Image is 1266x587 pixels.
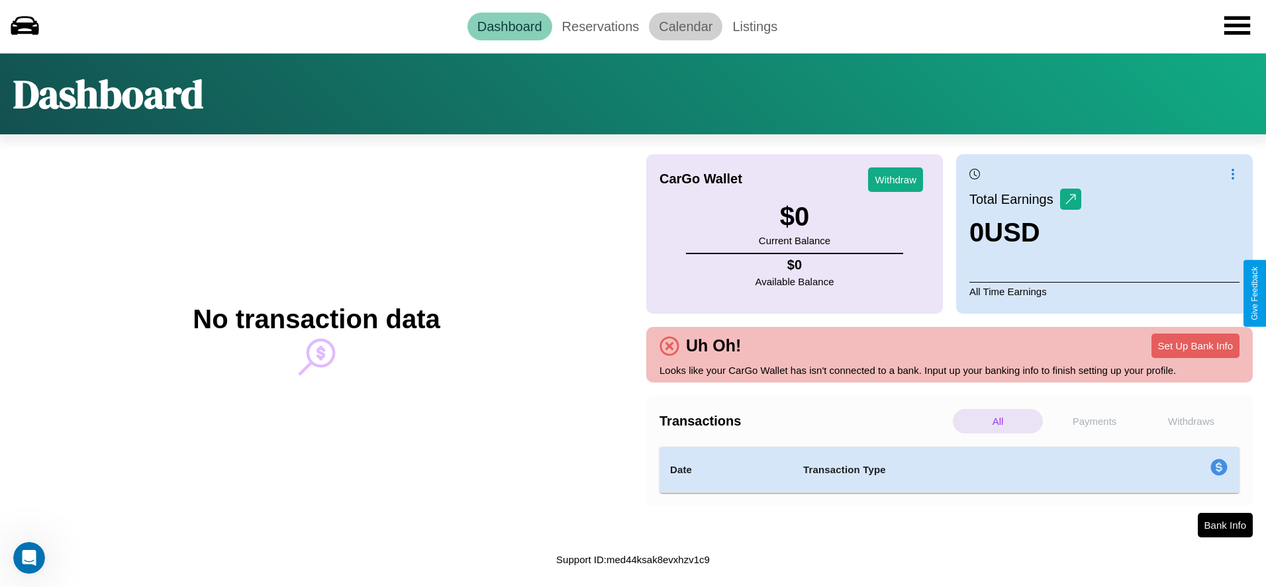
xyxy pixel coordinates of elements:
[659,171,742,187] h4: CarGo Wallet
[1151,334,1240,358] button: Set Up Bank Info
[759,202,830,232] h3: $ 0
[670,462,782,478] h4: Date
[1198,513,1253,537] button: Bank Info
[755,257,834,273] h4: $ 0
[722,13,787,40] a: Listings
[759,232,830,249] p: Current Balance
[1049,409,1140,433] p: Payments
[649,13,722,40] a: Calendar
[193,304,440,334] h2: No transaction data
[13,542,45,574] iframe: Intercom live chat
[1250,267,1259,320] div: Give Feedback
[556,551,710,568] p: Support ID: med44ksak8evxhzv1c9
[755,273,834,291] p: Available Balance
[868,167,923,192] button: Withdraw
[803,462,1102,478] h4: Transaction Type
[659,361,1240,379] p: Looks like your CarGo Wallet has isn't connected to a bank. Input up your banking info to finish ...
[467,13,552,40] a: Dashboard
[659,414,950,429] h4: Transactions
[1146,409,1236,433] p: Withdraws
[969,282,1240,300] p: All Time Earnings
[969,187,1060,211] p: Total Earnings
[679,336,748,355] h4: Uh Oh!
[969,218,1081,248] h3: 0 USD
[659,447,1240,493] table: simple table
[953,409,1043,433] p: All
[13,67,203,121] h1: Dashboard
[552,13,650,40] a: Reservations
